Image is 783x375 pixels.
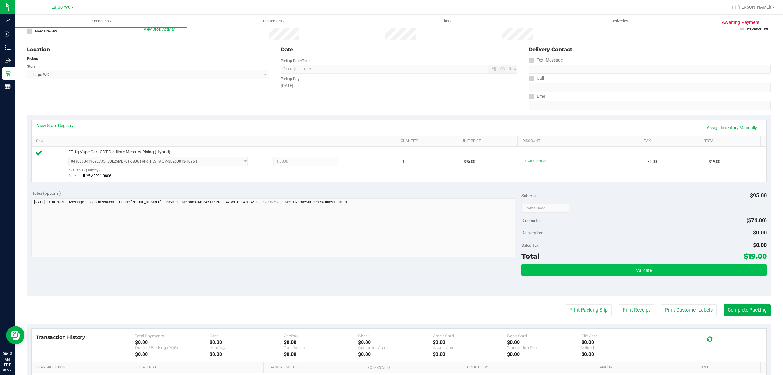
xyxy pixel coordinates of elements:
div: Debit Card [507,333,581,338]
span: $19.00 [709,159,720,165]
div: $0.00 [135,339,210,345]
div: Transaction Fees [507,345,581,350]
a: Discount [522,139,637,144]
span: $19.00 [744,252,767,261]
a: Created At [136,365,261,370]
button: Validate [521,264,767,276]
span: Customers [188,18,360,24]
div: Total Spendr [284,345,358,350]
div: Point of Banking (POB) [135,345,210,350]
span: Needs review [35,28,57,34]
div: Cash [210,333,284,338]
span: Discounts [521,215,540,226]
div: $0.00 [581,351,656,357]
span: 80cdt: 80% off line [525,159,546,163]
span: Tills [361,18,533,24]
div: $0.00 [284,351,358,357]
div: $0.00 [358,339,432,345]
a: Tills [360,15,533,28]
div: AeroPay [210,345,284,350]
span: JUL25MER01-0806 [80,174,111,178]
div: CanPay [284,333,358,338]
input: Format: (999) 999-9999 [529,65,771,74]
button: Complete Packing [724,304,771,316]
a: SKU [36,139,394,144]
span: Hi, [PERSON_NAME]! [732,5,771,9]
div: $0.00 [135,351,210,357]
span: 6 [99,168,102,172]
th: External ID [363,362,462,373]
button: Print Customer Labels [661,304,717,316]
a: View Order Activity [144,27,175,32]
span: 1 [403,159,405,165]
div: Check [358,333,432,338]
span: Sales Tax [521,243,539,248]
input: Format: (999) 999-9999 [529,83,771,92]
a: Transaction ID [36,365,128,370]
span: Largo WC [51,5,71,10]
span: Subtotal [521,193,536,198]
div: Credit Card [433,333,507,338]
label: Text Message [529,56,563,65]
label: Email [529,92,547,101]
span: $95.00 [464,159,475,165]
span: $0.00 [753,229,767,236]
span: $0.00 [648,159,657,165]
div: $0.00 [507,339,581,345]
a: Tax [644,139,697,144]
button: Print Receipt [619,304,654,316]
input: Promo Code [521,204,569,213]
div: Available Quantity: [68,166,257,178]
inline-svg: Inventory [5,44,11,50]
inline-svg: Outbound [5,57,11,63]
inline-svg: Analytics [5,18,11,24]
div: $0.00 [358,351,432,357]
div: $0.00 [433,339,507,345]
div: Gift Card [581,333,656,338]
span: Validate [636,268,652,273]
div: $0.00 [507,351,581,357]
span: FT 1g Vape Cart CDT Distillate Mercury Rising (Hybrid) [68,149,170,155]
a: Amount [599,365,692,370]
span: Awaiting Payment [722,19,759,26]
a: Purchases [15,15,187,28]
span: Purchases [15,18,187,24]
div: Voided [581,345,656,350]
inline-svg: Retail [5,70,11,77]
div: $0.00 [210,339,284,345]
a: Unit Price [462,139,515,144]
span: Deliveries [603,18,636,24]
a: Txn Fee [699,365,758,370]
a: Total [704,139,758,144]
inline-svg: Reports [5,84,11,90]
a: Customers [187,15,360,28]
a: Quantity [401,139,454,144]
div: [DATE] [281,83,518,89]
div: $0.00 [581,339,656,345]
div: Replacement [747,25,770,31]
div: $0.00 [210,351,284,357]
span: Notes (optional) [31,191,61,196]
span: Total [521,252,540,261]
div: Date [281,46,518,53]
span: ($76.00) [746,217,767,223]
label: Call [529,74,544,83]
inline-svg: Inbound [5,31,11,37]
p: 08:13 AM EDT [3,351,12,368]
label: Pickup Date/Time [281,58,310,64]
div: Location [27,46,269,53]
strong: Pickup [27,56,38,61]
span: $0.00 [753,242,767,248]
a: Deliveries [533,15,706,28]
div: Issued Credit [433,345,507,350]
span: Batch: [68,174,79,178]
label: Pickup Day [281,76,299,82]
button: Print Packing Slip [566,304,612,316]
a: View State Registry [37,122,74,129]
div: $0.00 [284,339,358,345]
a: Created By [467,365,592,370]
span: $95.00 [750,192,767,199]
a: Assign Inventory Manually [703,122,761,133]
iframe: Resource center [6,326,24,344]
a: Payment Method [268,365,360,370]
